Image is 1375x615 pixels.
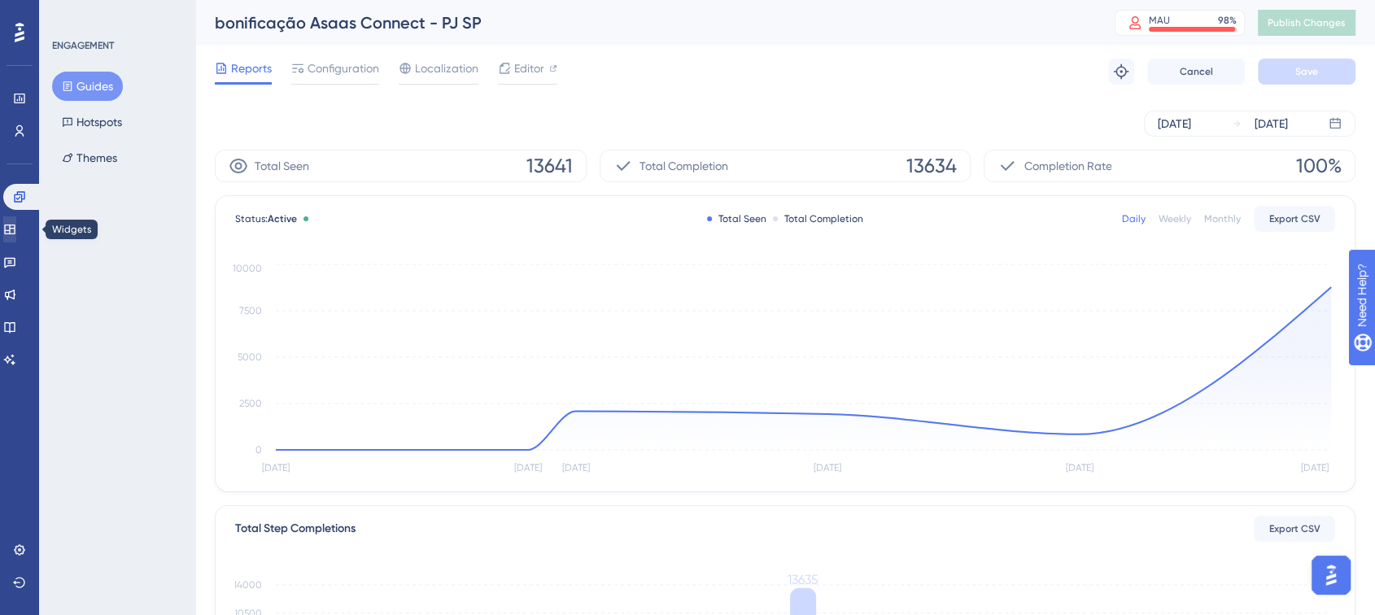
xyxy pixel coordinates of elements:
tspan: 13635 [788,572,818,587]
button: Save [1258,59,1355,85]
span: Cancel [1180,65,1213,78]
div: ENGAGEMENT [52,39,114,52]
div: Weekly [1159,212,1191,225]
iframe: UserGuiding AI Assistant Launcher [1307,551,1355,600]
span: Reports [231,59,272,78]
tspan: 7500 [239,305,262,316]
span: 100% [1296,153,1342,179]
span: Total Completion [639,156,728,176]
tspan: [DATE] [1301,462,1329,473]
div: Monthly [1204,212,1241,225]
span: Save [1295,65,1318,78]
span: 13634 [906,153,957,179]
div: Daily [1122,212,1146,225]
button: Hotspots [52,107,132,137]
tspan: 5000 [238,351,262,363]
button: Export CSV [1254,516,1335,542]
div: Total Completion [773,212,863,225]
span: Editor [514,59,544,78]
span: Configuration [308,59,379,78]
tspan: [DATE] [513,462,541,473]
div: Total Step Completions [235,519,356,539]
div: [DATE] [1255,114,1288,133]
tspan: 2500 [239,398,262,409]
span: 13641 [526,153,573,179]
span: Publish Changes [1268,16,1346,29]
tspan: [DATE] [562,462,590,473]
span: Localization [415,59,478,78]
span: Export CSV [1269,522,1320,535]
tspan: [DATE] [814,462,841,473]
div: bonificação Asaas Connect - PJ SP [215,11,1074,34]
tspan: 14000 [234,579,262,591]
button: Publish Changes [1258,10,1355,36]
span: Active [268,213,297,225]
div: MAU [1149,14,1170,27]
button: Guides [52,72,123,101]
span: Total Seen [255,156,309,176]
span: Need Help? [38,4,102,24]
tspan: 10000 [233,263,262,274]
tspan: [DATE] [262,462,290,473]
div: Total Seen [707,212,766,225]
span: Export CSV [1269,212,1320,225]
button: Export CSV [1254,206,1335,232]
button: Themes [52,143,127,172]
span: Completion Rate [1024,156,1111,176]
div: 98 % [1218,14,1237,27]
tspan: [DATE] [1066,462,1093,473]
button: Cancel [1147,59,1245,85]
span: Status: [235,212,297,225]
div: [DATE] [1158,114,1191,133]
tspan: 0 [255,444,262,456]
